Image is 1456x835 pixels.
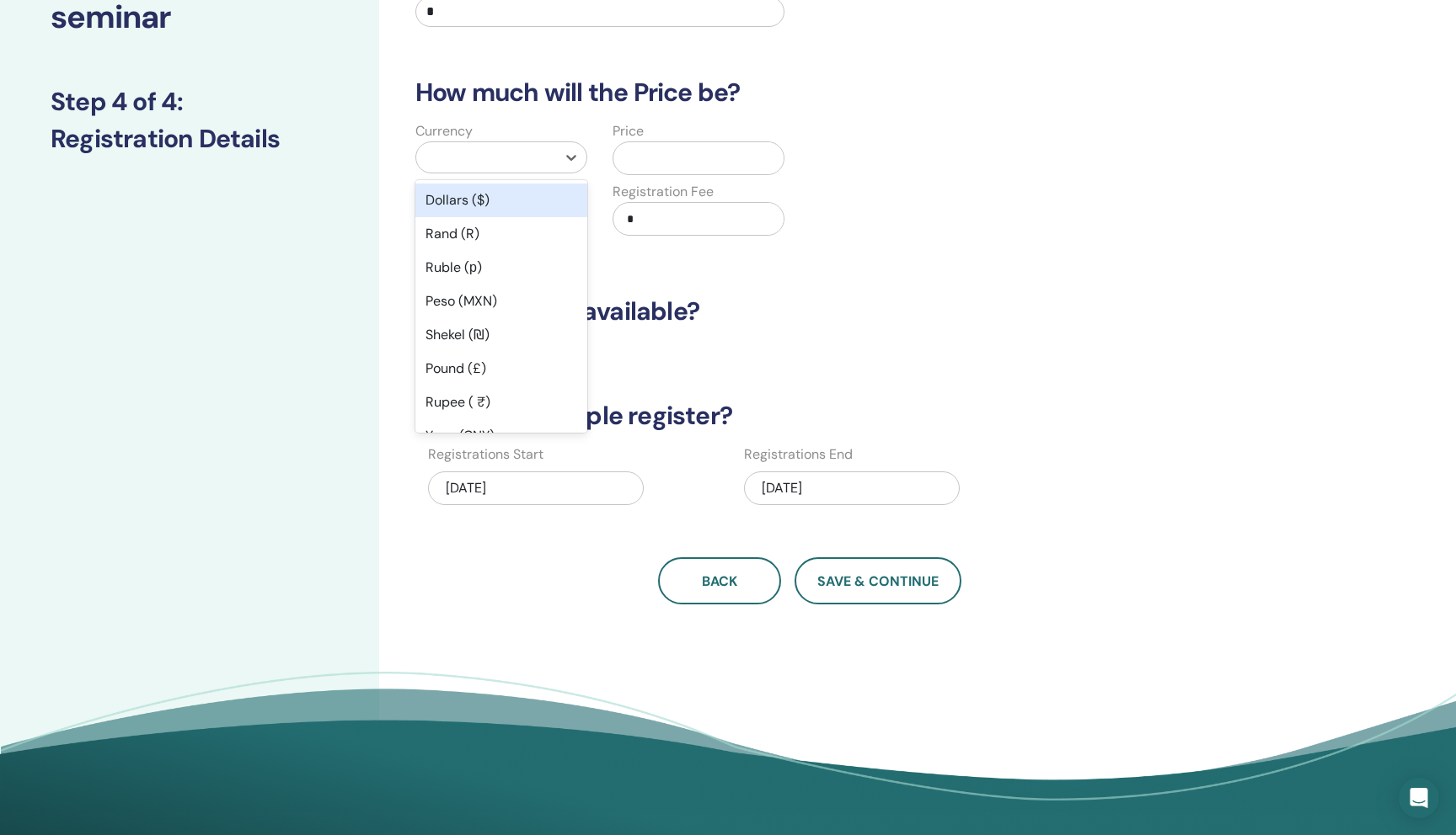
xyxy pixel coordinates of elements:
div: Ruble (р) [415,251,587,285]
div: Rupee ( ₹) [415,386,587,419]
span: Back [702,572,737,590]
button: Back [658,557,781,604]
div: Pound (£) [415,352,587,386]
div: Shekel (₪) [415,318,587,352]
div: Rand (R) [415,217,587,251]
div: Open Intercom Messenger [1399,778,1439,818]
div: Peso (MXN) [415,285,587,318]
h3: When can people register? [405,401,1214,431]
label: Registrations End [744,444,853,465]
h3: How much will the Price be? [405,77,1214,108]
label: Registrations Start [428,444,543,465]
label: Currency [415,121,473,141]
span: Save & Continue [817,572,939,590]
div: Yuan (CNY) [415,419,587,453]
button: Save & Continue [795,557,961,604]
div: [DATE] [428,471,644,505]
label: Registration Fee [613,182,714,202]
div: Dollars ($) [415,183,587,217]
h3: Is scholarship available? [405,296,1214,327]
h3: Registration Details [51,124,329,154]
label: Price [613,121,644,141]
div: [DATE] [744,471,960,505]
h3: Step 4 of 4 : [51,87,329,117]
